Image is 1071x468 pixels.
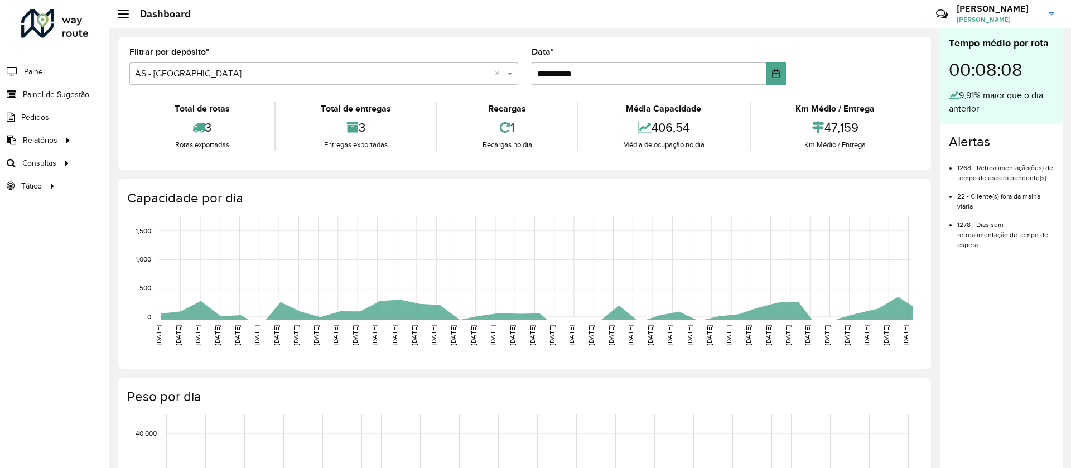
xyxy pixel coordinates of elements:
[351,325,359,345] text: [DATE]
[23,134,57,146] span: Relatórios
[155,325,162,345] text: [DATE]
[129,45,209,59] label: Filtrar por depósito
[332,325,339,345] text: [DATE]
[957,3,1040,14] h3: [PERSON_NAME]
[175,325,182,345] text: [DATE]
[253,325,260,345] text: [DATE]
[312,325,320,345] text: [DATE]
[754,102,917,115] div: Km Médio / Entrega
[581,115,746,139] div: 406,54
[957,15,1040,25] span: [PERSON_NAME]
[132,139,272,151] div: Rotas exportadas
[440,139,574,151] div: Recargas no dia
[470,325,477,345] text: [DATE]
[529,325,536,345] text: [DATE]
[949,51,1054,89] div: 00:08:08
[706,325,713,345] text: [DATE]
[495,67,504,80] span: Clear all
[581,102,746,115] div: Média Capacidade
[666,325,673,345] text: [DATE]
[127,190,920,206] h4: Capacidade por dia
[568,325,575,345] text: [DATE]
[440,115,574,139] div: 1
[843,325,851,345] text: [DATE]
[745,325,752,345] text: [DATE]
[24,66,45,78] span: Painel
[21,180,42,192] span: Tático
[627,325,634,345] text: [DATE]
[132,115,272,139] div: 3
[23,89,89,100] span: Painel de Sugestão
[784,325,792,345] text: [DATE]
[278,102,433,115] div: Total de entregas
[766,62,786,85] button: Choose Date
[902,325,909,345] text: [DATE]
[754,139,917,151] div: Km Médio / Entrega
[863,325,870,345] text: [DATE]
[136,227,151,234] text: 1,500
[754,115,917,139] div: 47,159
[136,255,151,263] text: 1,000
[430,325,437,345] text: [DATE]
[957,211,1054,250] li: 1278 - Dias sem retroalimentação de tempo de espera
[440,102,574,115] div: Recargas
[127,389,920,405] h4: Peso por dia
[194,325,201,345] text: [DATE]
[509,325,516,345] text: [DATE]
[21,112,49,123] span: Pedidos
[147,313,151,320] text: 0
[132,102,272,115] div: Total de rotas
[607,325,615,345] text: [DATE]
[139,284,151,292] text: 500
[949,36,1054,51] div: Tempo médio por rota
[532,45,554,59] label: Data
[450,325,457,345] text: [DATE]
[129,8,191,20] h2: Dashboard
[548,325,556,345] text: [DATE]
[882,325,890,345] text: [DATE]
[391,325,398,345] text: [DATE]
[957,155,1054,183] li: 1268 - Retroalimentação(ões) de tempo de espera pendente(s)
[686,325,693,345] text: [DATE]
[725,325,732,345] text: [DATE]
[278,115,433,139] div: 3
[273,325,280,345] text: [DATE]
[647,325,654,345] text: [DATE]
[765,325,772,345] text: [DATE]
[22,157,56,169] span: Consultas
[957,183,1054,211] li: 22 - Cliente(s) fora da malha viária
[823,325,831,345] text: [DATE]
[804,325,811,345] text: [DATE]
[930,2,954,26] a: Contato Rápido
[234,325,241,345] text: [DATE]
[587,325,595,345] text: [DATE]
[278,139,433,151] div: Entregas exportadas
[949,89,1054,115] div: 9,91% maior que o dia anterior
[136,430,157,437] text: 40,000
[371,325,378,345] text: [DATE]
[949,134,1054,150] h4: Alertas
[411,325,418,345] text: [DATE]
[292,325,300,345] text: [DATE]
[489,325,496,345] text: [DATE]
[214,325,221,345] text: [DATE]
[581,139,746,151] div: Média de ocupação no dia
